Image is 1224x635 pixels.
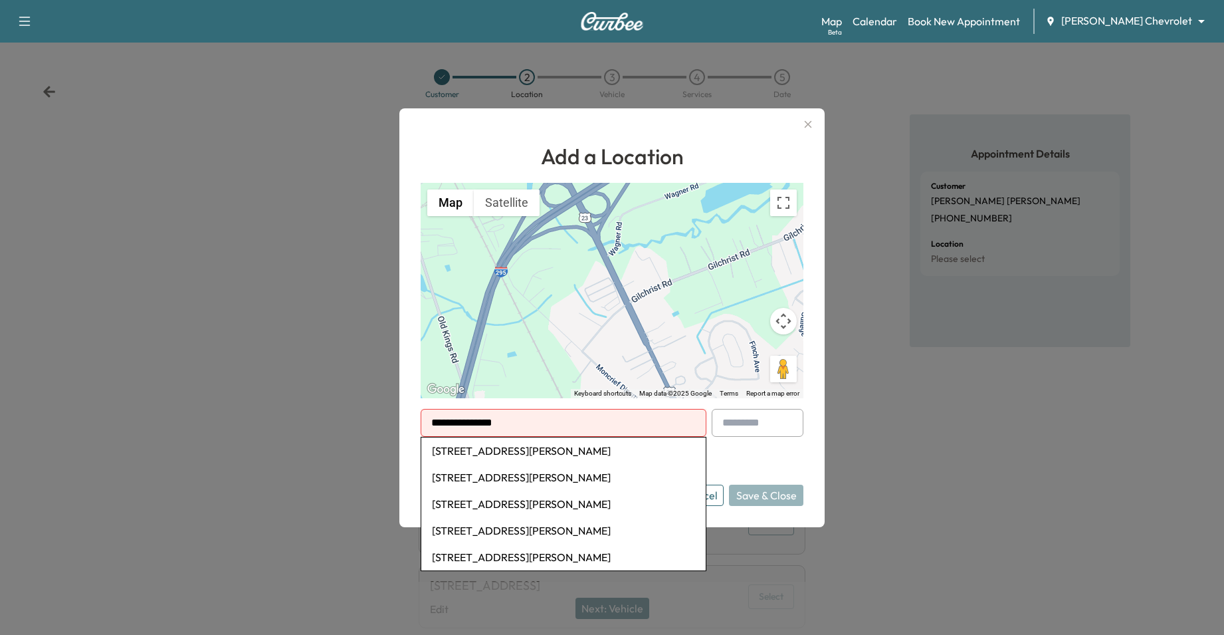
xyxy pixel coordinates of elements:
a: Terms (opens in new tab) [720,390,738,397]
a: Calendar [853,13,897,29]
span: [PERSON_NAME] Chevrolet [1061,13,1192,29]
button: Drag Pegman onto the map to open Street View [770,356,797,382]
h1: Add a Location [421,140,803,172]
li: [STREET_ADDRESS][PERSON_NAME] [421,438,706,464]
button: Show satellite imagery [474,190,540,216]
li: [STREET_ADDRESS][PERSON_NAME] [421,517,706,544]
img: Curbee Logo [580,12,644,31]
li: [STREET_ADDRESS][PERSON_NAME] [421,544,706,571]
div: Beta [828,27,842,37]
button: Show street map [427,190,474,216]
a: MapBeta [821,13,842,29]
img: Google [424,381,468,398]
a: Book New Appointment [908,13,1020,29]
button: Keyboard shortcuts [574,389,631,398]
li: [STREET_ADDRESS][PERSON_NAME] [421,491,706,517]
span: Map data ©2025 Google [639,390,712,397]
a: Open this area in Google Maps (opens a new window) [424,381,468,398]
a: Report a map error [746,390,799,397]
button: Toggle fullscreen view [770,190,797,216]
li: [STREET_ADDRESS][PERSON_NAME] [421,464,706,491]
button: Map camera controls [770,308,797,334]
